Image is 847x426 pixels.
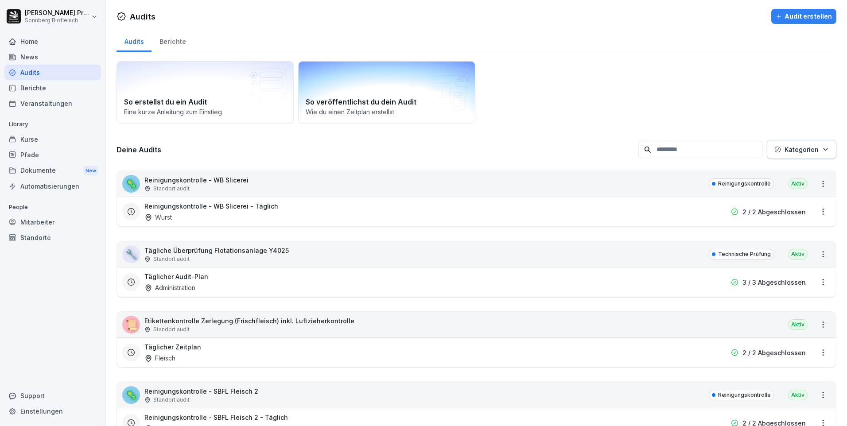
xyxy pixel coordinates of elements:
h3: Täglicher Zeitplan [144,342,201,352]
p: 3 / 3 Abgeschlossen [742,278,806,287]
div: 🦠 [122,386,140,404]
div: 🦠 [122,175,140,193]
a: Berichte [152,29,194,52]
h2: So veröffentlichst du dein Audit [306,97,468,107]
p: 2 / 2 Abgeschlossen [742,348,806,357]
p: Standort audit [153,325,190,333]
h1: Audits [130,11,155,23]
p: Reinigungskontrolle [718,391,771,399]
div: 🔧 [122,245,140,263]
a: Audits [4,65,101,80]
a: Veranstaltungen [4,96,101,111]
a: So erstellst du ein AuditEine kurze Anleitung zum Einstieg [117,61,294,124]
div: Aktiv [788,319,808,330]
h3: Reinigungskontrolle - SBFL Fleisch 2 - Täglich [144,413,288,422]
p: [PERSON_NAME] Preßlauer [25,9,89,17]
p: Standort audit [153,396,190,404]
h3: Reinigungskontrolle - WB Slicerei - Täglich [144,201,278,211]
div: Audit erstellen [776,12,832,21]
a: Pfade [4,147,101,163]
button: Audit erstellen [771,9,836,24]
a: Mitarbeiter [4,214,101,230]
h3: Deine Audits [117,145,634,155]
a: Einstellungen [4,403,101,419]
a: Home [4,34,101,49]
p: Tägliche Überprüfung Flotationsanlage Y4025 [144,246,289,255]
a: Kurse [4,132,101,147]
p: 2 / 2 Abgeschlossen [742,207,806,217]
a: Automatisierungen [4,178,101,194]
div: New [83,166,98,176]
p: Standort audit [153,185,190,193]
p: Reinigungskontrolle [718,180,771,188]
button: Kategorien [767,140,836,159]
div: Administration [144,283,195,292]
a: Berichte [4,80,101,96]
p: Sonnberg Biofleisch [25,17,89,23]
h2: So erstellst du ein Audit [124,97,286,107]
div: Support [4,388,101,403]
p: Standort audit [153,255,190,263]
div: Aktiv [788,249,808,259]
p: Etikettenkontrolle Zerlegung (Frischfleisch) inkl. Luftzieherkontrolle [144,316,354,325]
a: Standorte [4,230,101,245]
p: Technische Prüfung [718,250,771,258]
p: Library [4,117,101,132]
a: News [4,49,101,65]
div: Aktiv [788,390,808,400]
p: Reinigungskontrolle - WB Slicerei [144,175,249,185]
div: Fleisch [144,353,175,363]
a: DokumenteNew [4,163,101,179]
div: Dokumente [4,163,101,179]
p: Kategorien [785,145,819,154]
h3: Täglicher Audit-Plan [144,272,208,281]
p: People [4,200,101,214]
div: Wurst [144,213,172,222]
p: Reinigungskontrolle - SBFL Fleisch 2 [144,387,258,396]
p: Wie du einen Zeitplan erstellst [306,107,468,116]
div: Aktiv [788,178,808,189]
p: Eine kurze Anleitung zum Einstieg [124,107,286,116]
div: 📜 [122,316,140,333]
a: Audits [117,29,152,52]
a: So veröffentlichst du dein AuditWie du einen Zeitplan erstellst [298,61,475,124]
